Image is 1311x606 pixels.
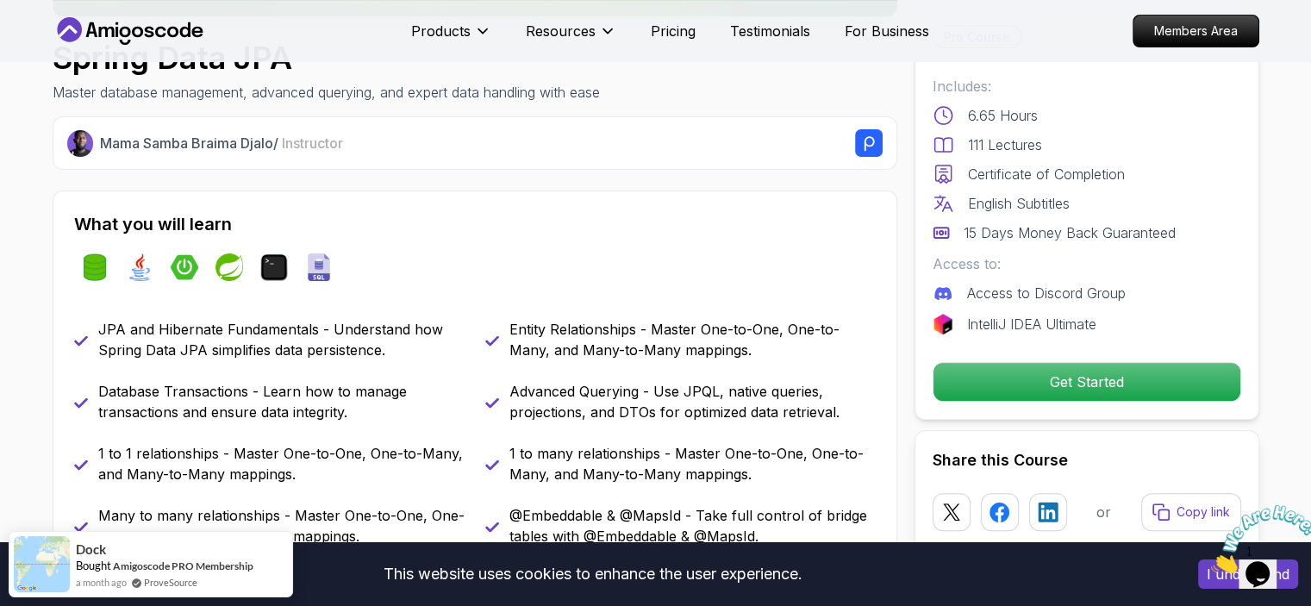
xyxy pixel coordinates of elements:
h2: Share this Course [933,448,1241,472]
a: Testimonials [730,21,810,41]
p: Copy link [1177,503,1230,521]
p: Members Area [1133,16,1258,47]
span: Instructor [282,134,343,152]
p: 15 Days Money Back Guaranteed [964,222,1176,243]
p: Entity Relationships - Master One-to-One, One-to-Many, and Many-to-Many mappings. [509,319,876,360]
button: Resources [526,21,616,55]
img: spring-data-jpa logo [81,253,109,281]
button: Copy link [1141,493,1241,531]
a: Members Area [1133,15,1259,47]
p: Get Started [933,363,1240,401]
p: 6.65 Hours [968,105,1038,126]
span: Bought [76,559,111,572]
p: JPA and Hibernate Fundamentals - Understand how Spring Data JPA simplifies data persistence. [98,319,465,360]
div: This website uses cookies to enhance the user experience. [13,555,1172,593]
img: spring logo [215,253,243,281]
span: Dock [76,542,106,557]
p: Certificate of Completion [968,164,1125,184]
p: 1 to many relationships - Master One-to-One, One-to-Many, and Many-to-Many mappings. [509,443,876,484]
p: @Embeddable & @MapsId - Take full control of bridge tables with @Embeddable & @MapsId. [509,505,876,547]
p: Access to Discord Group [967,283,1126,303]
p: Includes: [933,76,1241,97]
p: Many to many relationships - Master One-to-One, One-to-Many, and Many-to-Many mappings. [98,505,465,547]
p: Advanced Querying - Use JPQL, native queries, projections, and DTOs for optimized data retrieval. [509,381,876,422]
h2: What you will learn [74,212,876,236]
p: Master database management, advanced querying, and expert data handling with ease [53,82,600,103]
img: terminal logo [260,253,288,281]
img: jetbrains logo [933,314,953,334]
button: Get Started [933,362,1241,402]
a: ProveSource [144,575,197,590]
img: Chat attention grabber [7,7,114,75]
a: Pricing [651,21,696,41]
p: 1 to 1 relationships - Master One-to-One, One-to-Many, and Many-to-Many mappings. [98,443,465,484]
img: sql logo [305,253,333,281]
p: Database Transactions - Learn how to manage transactions and ensure data integrity. [98,381,465,422]
p: 111 Lectures [968,134,1042,155]
span: 1 [7,7,14,22]
p: Resources [526,21,596,41]
p: Products [411,21,471,41]
a: Amigoscode PRO Membership [113,559,253,572]
p: or [1096,502,1111,522]
button: Products [411,21,491,55]
span: a month ago [76,575,127,590]
p: Access to: [933,253,1241,274]
p: IntelliJ IDEA Ultimate [967,314,1096,334]
img: Nelson Djalo [67,130,94,157]
p: Mama Samba Braima Djalo / [100,133,343,153]
iframe: chat widget [1204,498,1311,580]
a: For Business [845,21,929,41]
img: provesource social proof notification image [14,536,70,592]
img: spring-boot logo [171,253,198,281]
h1: Spring Data JPA [53,41,600,75]
p: English Subtitles [968,193,1070,214]
img: java logo [126,253,153,281]
button: Accept cookies [1198,559,1298,589]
